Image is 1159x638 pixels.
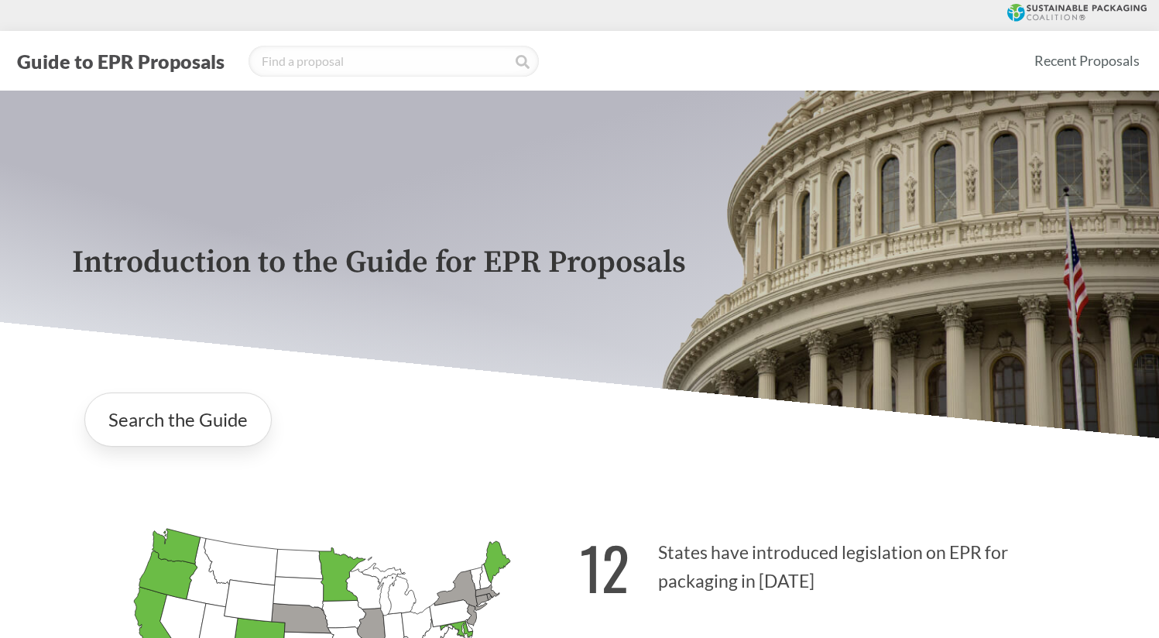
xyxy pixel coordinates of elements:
[72,245,1088,280] p: Introduction to the Guide for EPR Proposals
[580,515,1088,610] p: States have introduced legislation on EPR for packaging in [DATE]
[1027,43,1147,78] a: Recent Proposals
[249,46,539,77] input: Find a proposal
[84,393,272,447] a: Search the Guide
[12,49,229,74] button: Guide to EPR Proposals
[580,524,629,610] strong: 12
